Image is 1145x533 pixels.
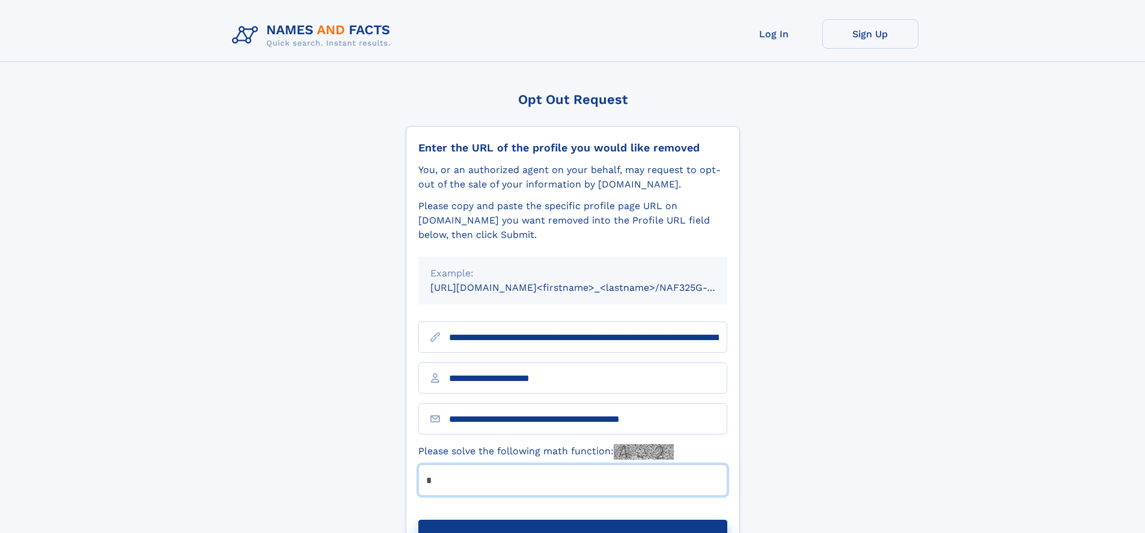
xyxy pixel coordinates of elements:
[406,92,740,107] div: Opt Out Request
[418,141,727,154] div: Enter the URL of the profile you would like removed
[430,282,750,293] small: [URL][DOMAIN_NAME]<firstname>_<lastname>/NAF325G-xxxxxxxx
[418,199,727,242] div: Please copy and paste the specific profile page URL on [DOMAIN_NAME] you want removed into the Pr...
[418,444,674,460] label: Please solve the following math function:
[227,19,400,52] img: Logo Names and Facts
[822,19,918,49] a: Sign Up
[726,19,822,49] a: Log In
[430,266,715,281] div: Example:
[418,163,727,192] div: You, or an authorized agent on your behalf, may request to opt-out of the sale of your informatio...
